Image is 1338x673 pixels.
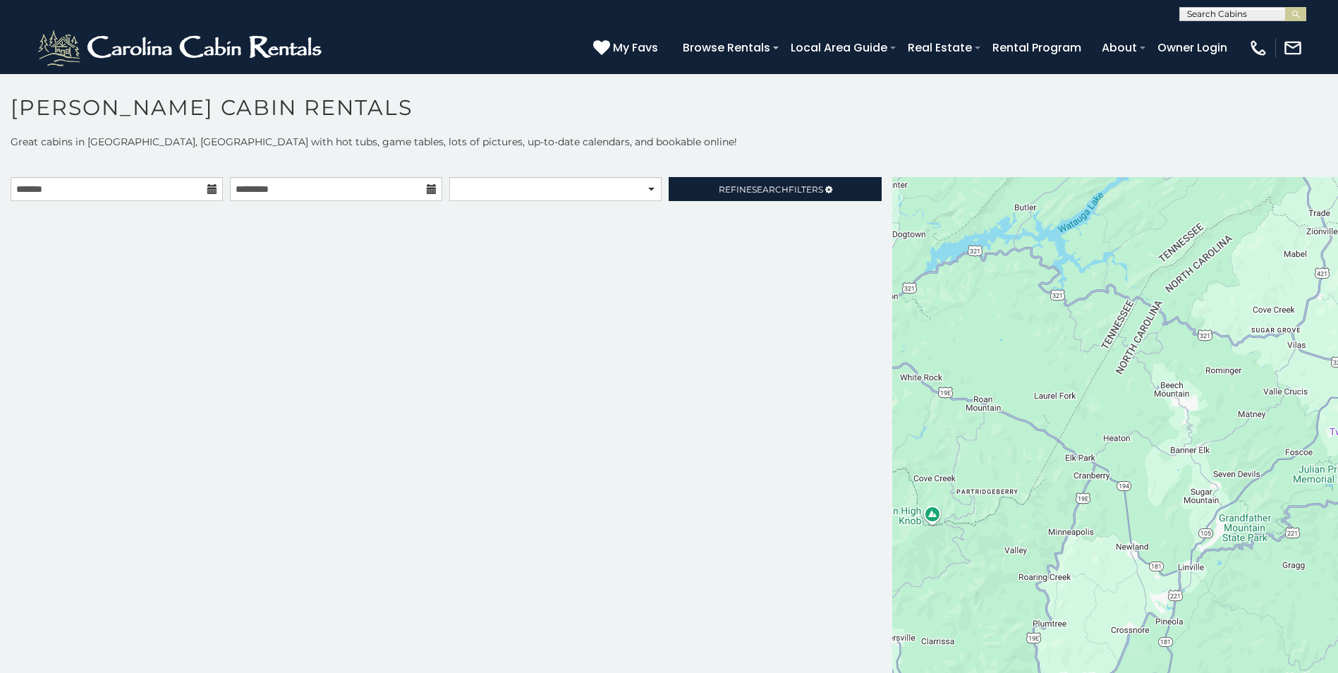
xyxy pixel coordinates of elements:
a: Real Estate [901,35,979,60]
img: White-1-2.png [35,27,328,69]
span: Refine Filters [719,184,823,195]
span: Search [752,184,789,195]
a: About [1095,35,1144,60]
img: phone-regular-white.png [1248,38,1268,58]
a: My Favs [593,39,662,57]
a: Rental Program [985,35,1088,60]
a: Owner Login [1150,35,1234,60]
a: Browse Rentals [676,35,777,60]
img: mail-regular-white.png [1283,38,1303,58]
span: My Favs [613,39,658,56]
a: RefineSearchFilters [669,177,881,201]
a: Local Area Guide [784,35,894,60]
